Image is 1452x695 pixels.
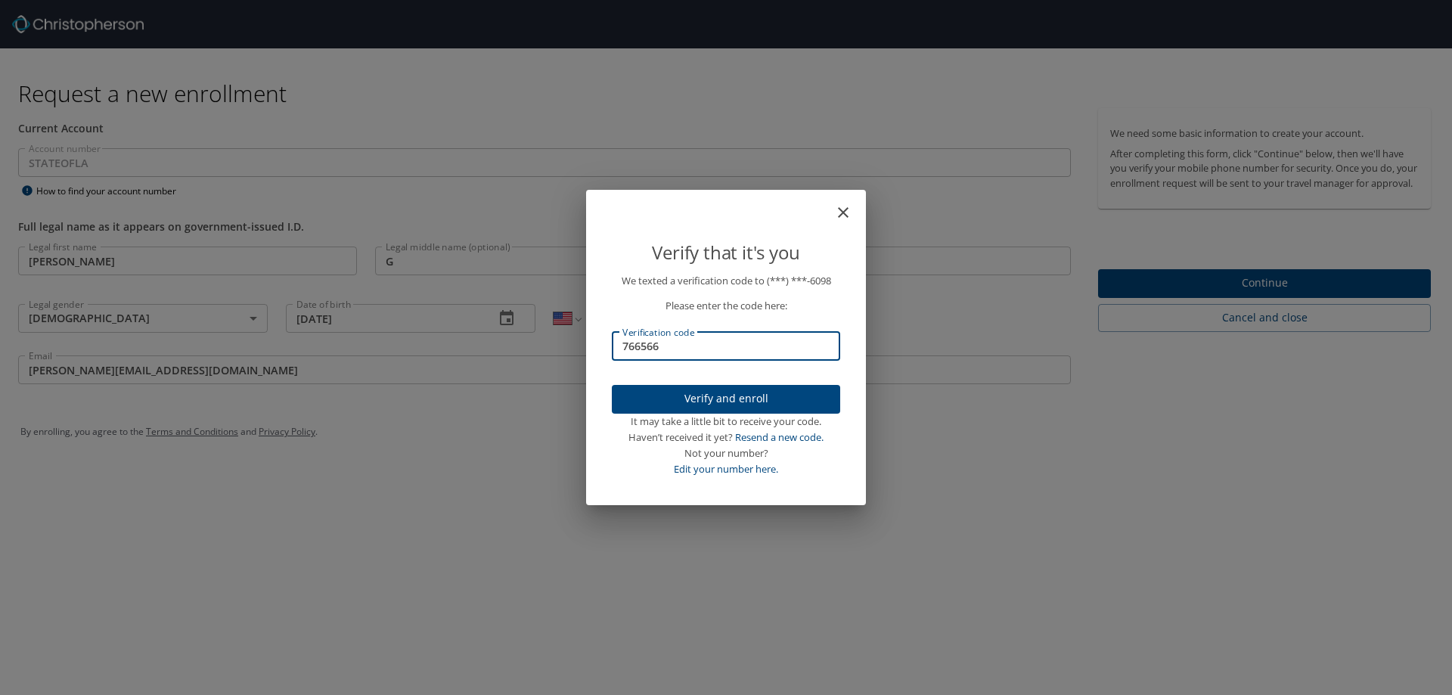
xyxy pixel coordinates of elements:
p: We texted a verification code to (***) ***- 6098 [612,273,840,289]
a: Edit your number here. [674,462,778,476]
p: Please enter the code here: [612,298,840,314]
div: Not your number? [612,445,840,461]
div: It may take a little bit to receive your code. [612,414,840,430]
p: Verify that it's you [612,238,840,267]
button: Verify and enroll [612,385,840,414]
div: Haven’t received it yet? [612,430,840,445]
a: Resend a new code. [735,430,824,444]
span: Verify and enroll [624,389,828,408]
button: close [842,196,860,214]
